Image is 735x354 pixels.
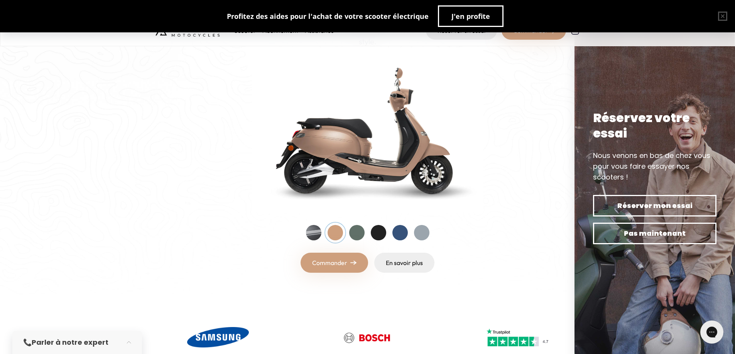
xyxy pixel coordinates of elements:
iframe: Gorgias live chat messenger [696,318,727,346]
img: right-arrow.png [350,260,357,265]
a: Commander [301,253,368,273]
a: En savoir plus [374,253,434,273]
